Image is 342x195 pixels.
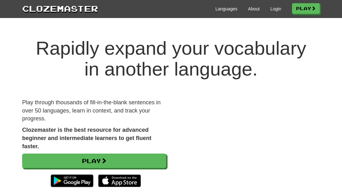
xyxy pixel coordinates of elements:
[98,174,141,187] img: Download_on_the_App_Store_Badge_US-UK_135x40-25178aeef6eb6b83b96f5f2d004eda3bffbb37122de64afbaef7...
[248,6,260,12] a: About
[292,3,320,14] a: Play
[270,6,281,12] a: Login
[22,127,151,149] strong: Clozemaster is the best resource for advanced beginner and intermediate learners to get fluent fa...
[22,154,166,168] a: Play
[215,6,237,12] a: Languages
[22,99,166,123] p: Play through thousands of fill-in-the-blank sentences in over 50 languages, learn in context, and...
[22,3,98,14] a: Clozemaster
[47,171,97,190] img: Get it on Google Play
